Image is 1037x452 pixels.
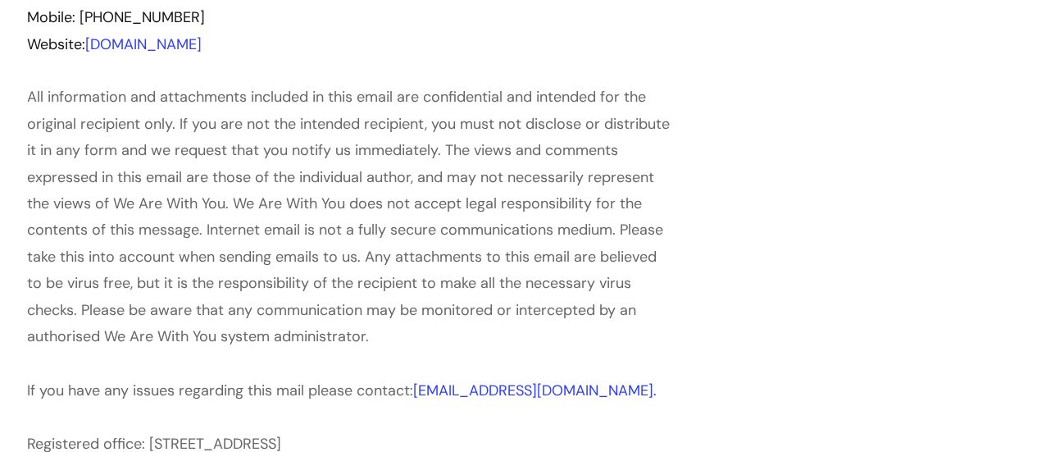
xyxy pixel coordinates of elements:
div: Mobile: [PHONE_NUMBER] [27,4,675,30]
a: [EMAIL_ADDRESS][DOMAIN_NAME]. [413,380,657,399]
div: Website: [27,31,675,57]
span: All information and attachments included in this email are confidential and intended for the orig... [27,87,670,346]
span: If you have any issues regarding this mail please contact: [27,380,657,399]
a: [DOMAIN_NAME] [85,34,202,54]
